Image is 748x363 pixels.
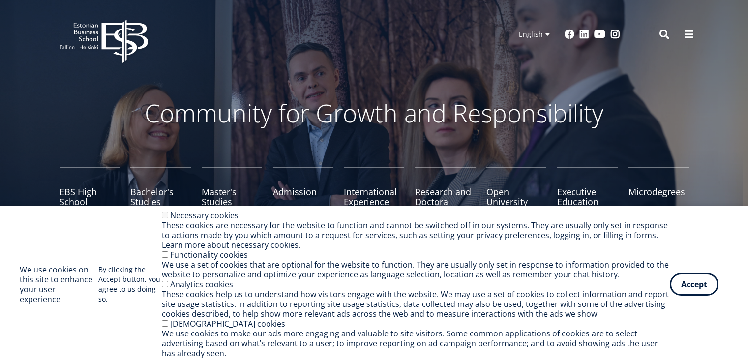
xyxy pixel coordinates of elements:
[344,167,404,216] a: International Experience
[610,30,620,39] a: Instagram
[594,30,605,39] a: Youtube
[162,260,670,279] div: We use a set of cookies that are optional for the website to function. They are usually only set ...
[162,220,670,250] div: These cookies are necessary for the website to function and cannot be switched off in our systems...
[565,30,574,39] a: Facebook
[98,265,162,304] p: By clicking the Accept button, you agree to us doing so.
[170,249,248,260] label: Functionality cookies
[628,167,689,216] a: Microdegrees
[130,167,191,216] a: Bachelor's Studies
[202,167,262,216] a: Master's Studies
[170,279,233,290] label: Analytics cookies
[415,167,476,216] a: Research and Doctoral Studies
[486,167,547,216] a: Open University
[162,329,670,358] div: We use cookies to make our ads more engaging and valuable to site visitors. Some common applicati...
[273,167,333,216] a: Admission
[670,273,718,296] button: Accept
[114,98,635,128] p: Community for Growth and Responsibility
[170,318,285,329] label: [DEMOGRAPHIC_DATA] cookies
[579,30,589,39] a: Linkedin
[557,167,618,216] a: Executive Education
[162,289,670,319] div: These cookies help us to understand how visitors engage with the website. We may use a set of coo...
[170,210,239,221] label: Necessary cookies
[20,265,98,304] h2: We use cookies on this site to enhance your user experience
[60,167,120,216] a: EBS High School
